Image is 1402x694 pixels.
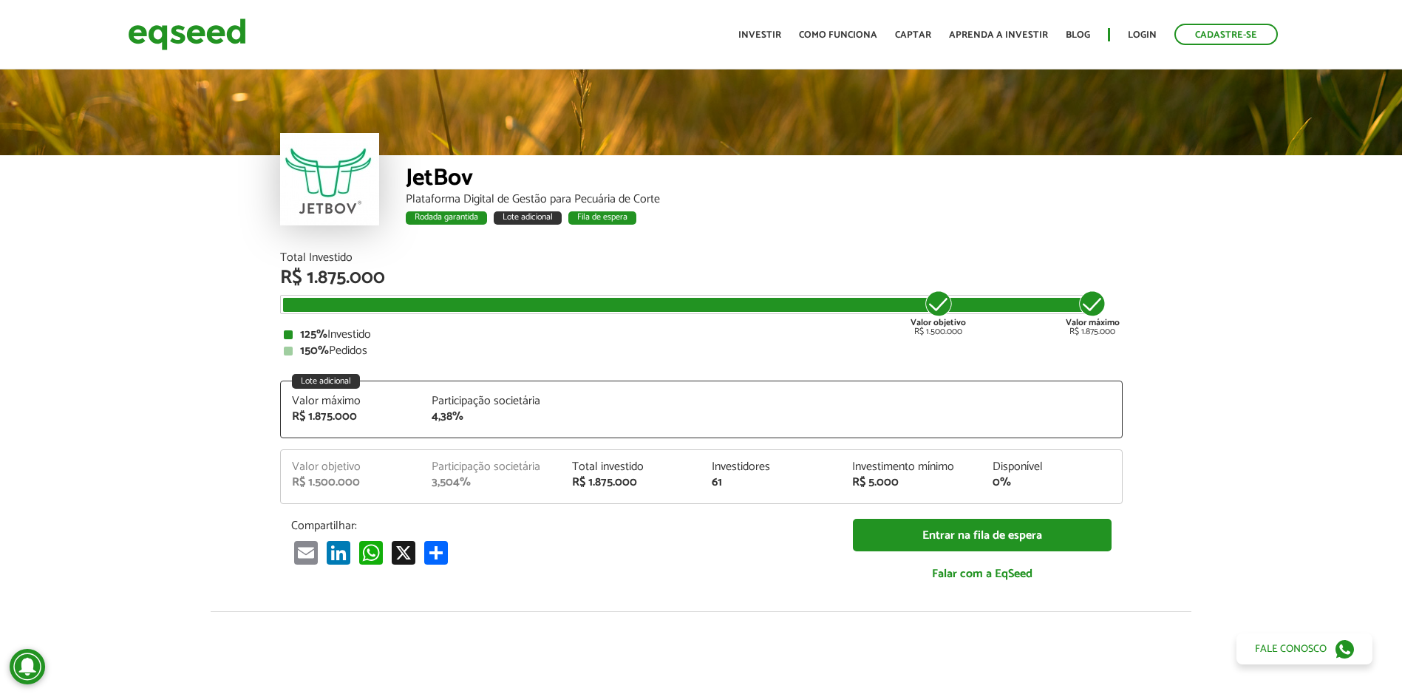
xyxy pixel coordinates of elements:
a: Aprenda a investir [949,30,1048,40]
a: Falar com a EqSeed [853,559,1112,589]
strong: Valor máximo [1066,316,1120,330]
a: LinkedIn [324,540,353,565]
div: 4,38% [432,411,550,423]
div: Total Investido [280,252,1123,264]
div: Rodada garantida [406,211,487,225]
div: Disponível [993,461,1111,473]
div: Lote adicional [494,211,562,225]
strong: 150% [300,341,329,361]
div: Total investido [572,461,690,473]
a: Cadastre-se [1174,24,1278,45]
div: Valor objetivo [292,461,410,473]
div: Investido [284,329,1119,341]
strong: Valor objetivo [911,316,966,330]
div: Participação societária [432,461,550,473]
a: Fale conosco [1236,633,1372,664]
div: R$ 1.500.000 [292,477,410,489]
a: Compartilhar [421,540,451,565]
strong: 125% [300,324,327,344]
div: Participação societária [432,395,550,407]
a: X [389,540,418,565]
a: Investir [738,30,781,40]
div: R$ 1.875.000 [292,411,410,423]
div: Investimento mínimo [852,461,970,473]
div: R$ 1.875.000 [572,477,690,489]
a: Email [291,540,321,565]
div: Plataforma Digital de Gestão para Pecuária de Corte [406,194,1123,205]
div: JetBov [406,166,1123,194]
div: R$ 1.875.000 [1066,289,1120,336]
a: WhatsApp [356,540,386,565]
a: Entrar na fila de espera [853,519,1112,552]
p: Compartilhar: [291,519,831,533]
div: Lote adicional [292,374,360,389]
a: Captar [895,30,931,40]
div: Valor máximo [292,395,410,407]
div: 61 [712,477,830,489]
a: Como funciona [799,30,877,40]
div: R$ 5.000 [852,477,970,489]
div: R$ 1.500.000 [911,289,966,336]
a: Login [1128,30,1157,40]
div: 3,504% [432,477,550,489]
img: EqSeed [128,15,246,54]
div: Investidores [712,461,830,473]
div: Fila de espera [568,211,636,225]
div: R$ 1.875.000 [280,268,1123,288]
div: 0% [993,477,1111,489]
div: Pedidos [284,345,1119,357]
a: Blog [1066,30,1090,40]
